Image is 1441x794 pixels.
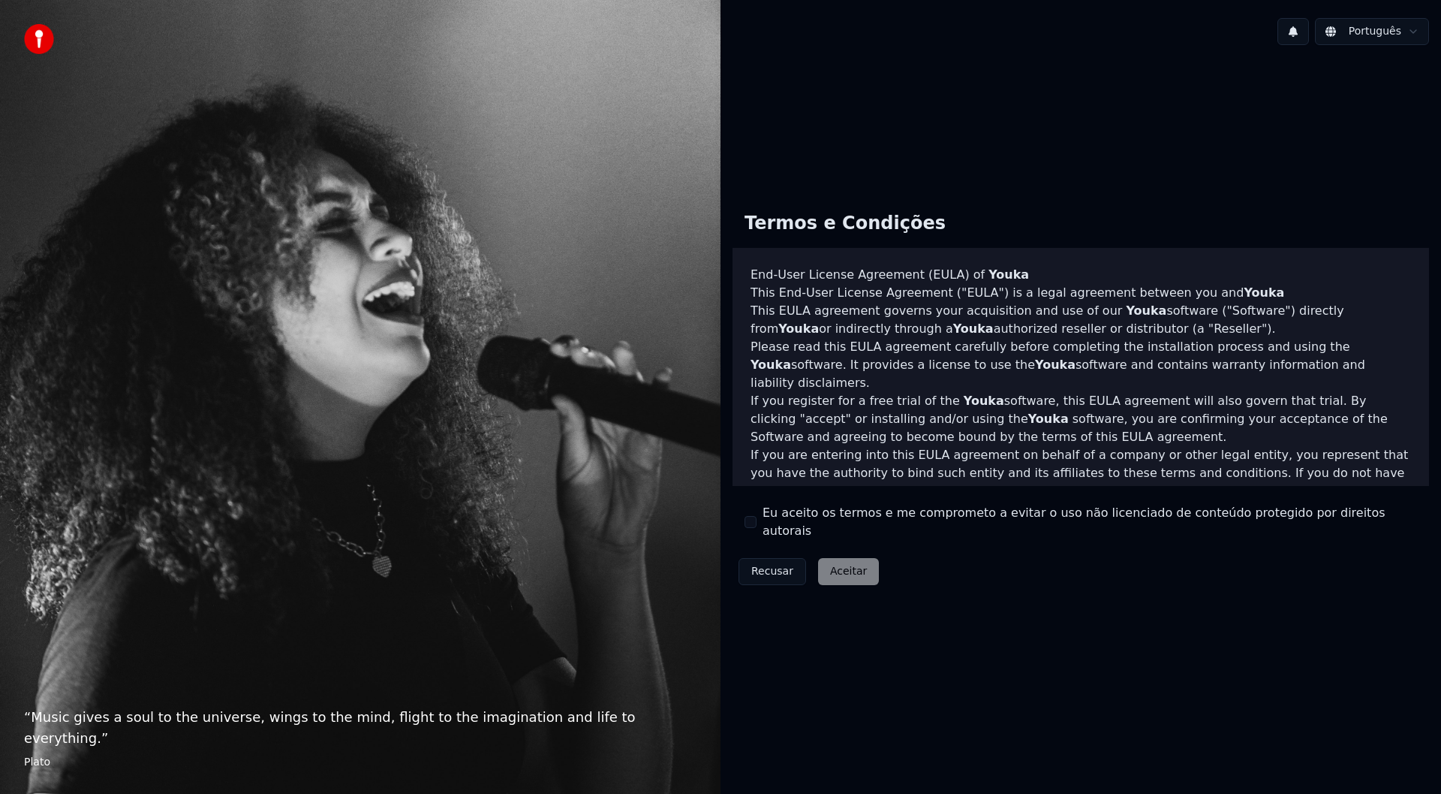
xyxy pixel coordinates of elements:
[24,755,696,770] footer: Plato
[988,267,1029,282] span: Youka
[1028,412,1069,426] span: Youka
[751,284,1411,302] p: This End-User License Agreement ("EULA") is a legal agreement between you and
[24,707,696,749] p: “ Music gives a soul to the universe, wings to the mind, flight to the imagination and life to ev...
[763,504,1417,540] label: Eu aceito os termos e me comprometo a evitar o uso não licenciado de conteúdo protegido por direi...
[24,24,54,54] img: youka
[751,358,791,372] span: Youka
[964,394,1004,408] span: Youka
[953,322,994,336] span: Youka
[751,446,1411,518] p: If you are entering into this EULA agreement on behalf of a company or other legal entity, you re...
[751,338,1411,392] p: Please read this EULA agreement carefully before completing the installation process and using th...
[751,302,1411,338] p: This EULA agreement governs your acquisition and use of our software ("Software") directly from o...
[778,322,819,336] span: Youka
[1244,285,1284,300] span: Youka
[751,266,1411,284] h3: End-User License Agreement (EULA) of
[739,558,806,585] button: Recusar
[1035,358,1075,372] span: Youka
[751,392,1411,446] p: If you register for a free trial of the software, this EULA agreement will also govern that trial...
[733,200,958,248] div: Termos e Condições
[1126,303,1166,318] span: Youka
